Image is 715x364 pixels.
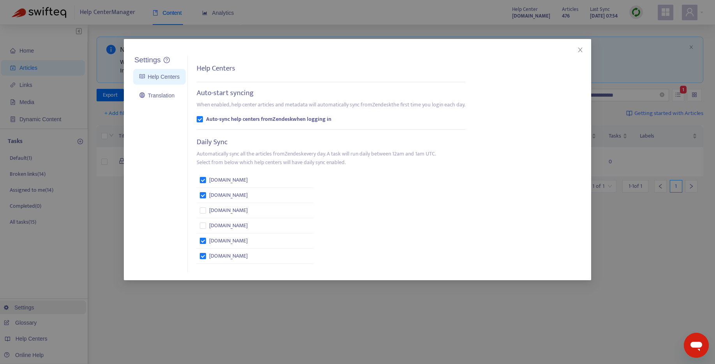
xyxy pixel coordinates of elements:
[209,252,248,260] span: [DOMAIN_NAME]
[164,57,170,64] a: question-circle
[197,101,465,109] p: When enabled, help center articles and metadata will automatically sync from Zendesk the first ti...
[209,221,248,230] span: [DOMAIN_NAME]
[197,138,227,147] h5: Daily Sync
[684,333,709,358] iframe: Button to launch messaging window
[577,47,583,53] span: close
[139,92,174,99] a: Translation
[206,115,331,124] b: Auto-sync help centers from Zendesk when logging in
[197,64,235,73] h5: Help Centers
[197,89,254,98] h5: Auto-start syncing
[139,74,180,80] a: Help Centers
[197,150,436,167] p: Automatically sync all the articles from Zendesk every day. A task will run daily between 12am an...
[134,56,161,65] h5: Settings
[209,176,248,184] span: [DOMAIN_NAME]
[209,237,248,245] span: [DOMAIN_NAME]
[576,46,585,54] button: Close
[209,206,248,215] span: [DOMAIN_NAME]
[209,191,248,200] span: [DOMAIN_NAME]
